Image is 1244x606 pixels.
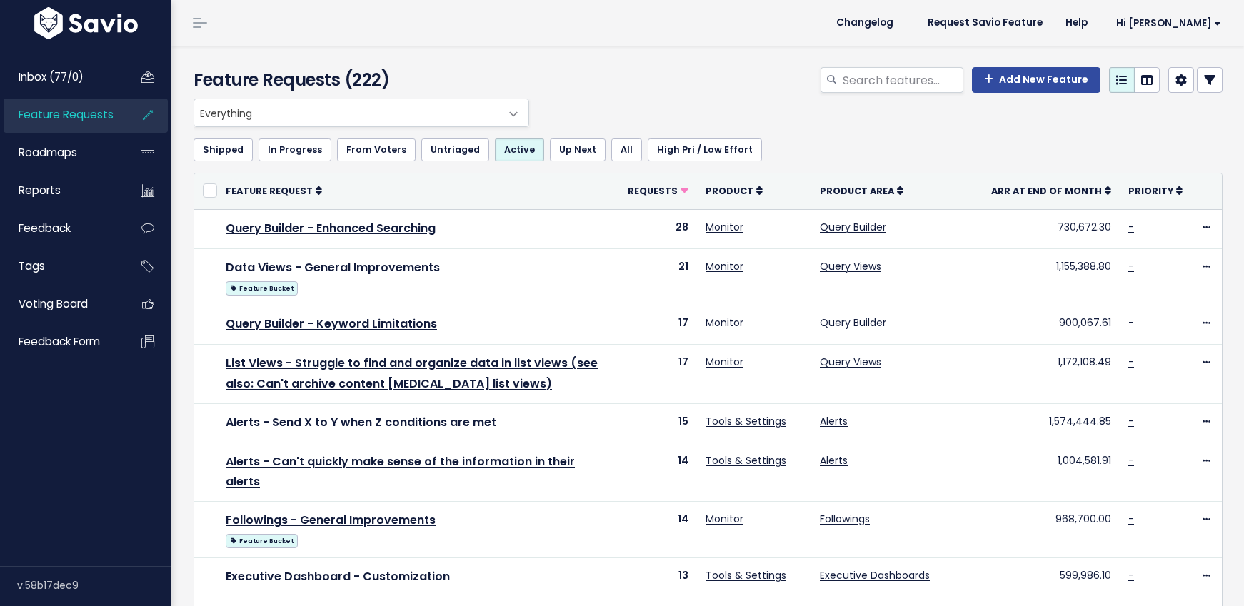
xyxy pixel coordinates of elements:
a: Executive Dashboards [820,568,930,582]
a: Alerts [820,414,848,428]
a: Feature Request [226,183,322,198]
a: Monitor [706,315,743,330]
a: Alerts - Can't quickly make sense of the information in their alerts [226,453,575,490]
span: Requests [628,185,678,197]
a: Roadmaps [4,136,119,169]
a: Query Views [820,355,881,369]
a: Product Area [820,183,903,198]
a: Priority [1128,183,1183,198]
span: Feature Requests [19,107,114,122]
a: Inbox (77/0) [4,61,119,94]
a: Add New Feature [972,67,1100,93]
a: List Views - Struggle to find and organize data in list views (see also: Can't archive content [M... [226,355,598,392]
span: Product [706,185,753,197]
input: Search features... [841,67,963,93]
a: - [1128,220,1134,234]
td: 968,700.00 [983,502,1120,558]
span: ARR at End of Month [991,185,1102,197]
a: Reports [4,174,119,207]
a: Query Builder - Keyword Limitations [226,315,437,332]
span: Feature Request [226,185,313,197]
span: Product Area [820,185,894,197]
td: 14 [619,502,697,558]
span: Everything [194,99,500,126]
span: Feedback form [19,334,100,349]
a: Monitor [706,220,743,234]
td: 13 [619,558,697,597]
img: logo-white.9d6f32f41409.svg [31,7,141,39]
td: 599,986.10 [983,558,1120,597]
a: Feedback [4,212,119,245]
a: Monitor [706,259,743,273]
a: In Progress [259,138,331,161]
a: - [1128,315,1134,330]
a: Alerts [820,453,848,468]
td: 1,155,388.80 [983,248,1120,305]
a: Untriaged [421,138,489,161]
a: - [1128,568,1134,582]
td: 17 [619,344,697,403]
td: 14 [619,443,697,502]
a: Feedback form [4,325,119,358]
a: Tools & Settings [706,453,786,468]
span: Hi [PERSON_NAME] [1116,18,1221,29]
span: Feature Bucket [226,281,298,296]
td: 900,067.61 [983,305,1120,344]
a: Monitor [706,512,743,526]
a: Tools & Settings [706,414,786,428]
a: Query Views [820,259,881,273]
td: 17 [619,305,697,344]
a: Feature Bucket [226,278,298,296]
td: 15 [619,403,697,443]
span: Roadmaps [19,145,77,160]
span: Feature Bucket [226,534,298,548]
a: - [1128,355,1134,369]
a: Query Builder [820,315,886,330]
a: Executive Dashboard - Customization [226,568,450,585]
a: ARR at End of Month [991,183,1111,198]
a: Tags [4,250,119,283]
a: Tools & Settings [706,568,786,582]
span: Changelog [836,18,893,28]
span: Inbox (77/0) [19,69,84,84]
a: Data Views - General Improvements [226,259,440,276]
a: Request Savio Feature [916,12,1054,34]
a: - [1128,414,1134,428]
a: - [1128,453,1134,468]
a: Feature Bucket [226,531,298,549]
a: Hi [PERSON_NAME] [1099,12,1233,34]
a: Requests [628,183,688,198]
a: Up Next [550,138,606,161]
span: Tags [19,258,45,273]
td: 28 [619,209,697,248]
a: Active [495,138,544,161]
td: 1,574,444.85 [983,403,1120,443]
a: - [1128,512,1134,526]
a: Voting Board [4,288,119,320]
a: Alerts - Send X to Y when Z conditions are met [226,414,496,430]
a: From Voters [337,138,416,161]
a: Feature Requests [4,99,119,131]
td: 730,672.30 [983,209,1120,248]
a: Product [706,183,763,198]
h4: Feature Requests (222) [194,67,523,93]
span: Feedback [19,221,71,236]
a: Shipped [194,138,253,161]
span: Reports [19,183,61,198]
div: v.58b17dec9 [17,567,171,604]
span: Priority [1128,185,1173,197]
ul: Filter feature requests [194,138,1223,161]
a: High Pri / Low Effort [648,138,762,161]
a: Monitor [706,355,743,369]
a: Query Builder [820,220,886,234]
a: - [1128,259,1134,273]
a: Help [1054,12,1099,34]
span: Voting Board [19,296,88,311]
td: 1,004,581.91 [983,443,1120,502]
a: All [611,138,642,161]
a: Query Builder - Enhanced Searching [226,220,436,236]
a: Followings - General Improvements [226,512,436,528]
a: Followings [820,512,870,526]
td: 1,172,108.49 [983,344,1120,403]
td: 21 [619,248,697,305]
